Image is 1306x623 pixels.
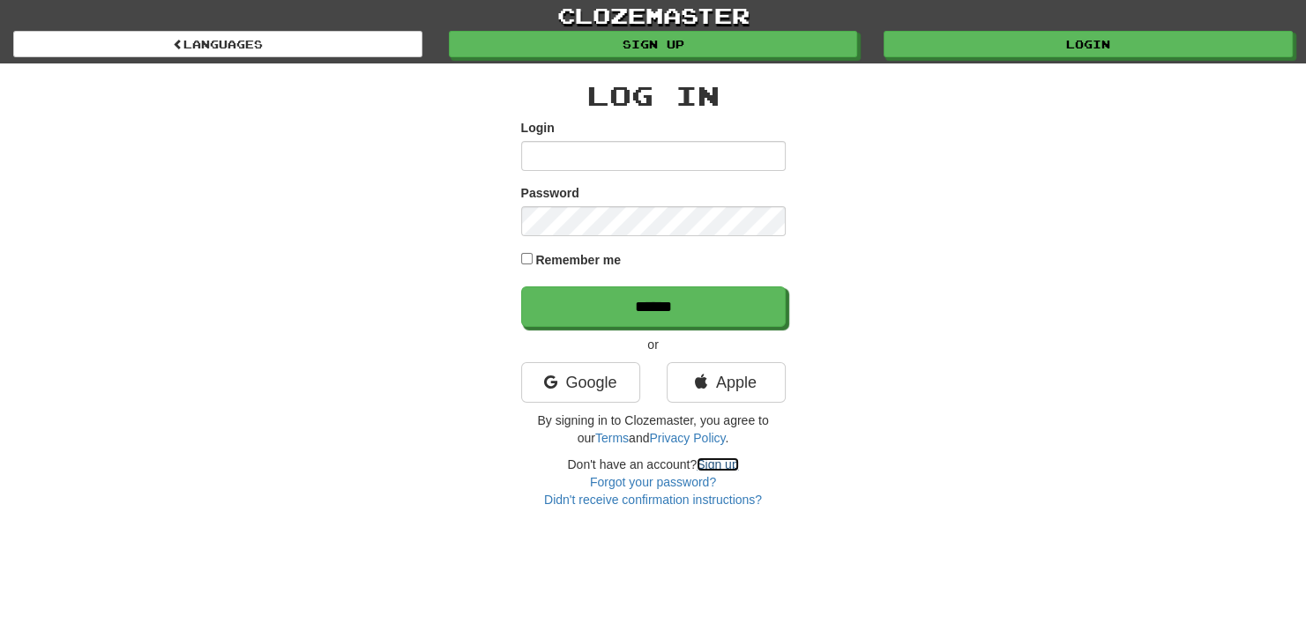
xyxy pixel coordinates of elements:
label: Remember me [535,251,621,269]
h2: Log In [521,81,786,110]
div: Don't have an account? [521,456,786,508]
a: Login [884,31,1293,57]
a: Languages [13,31,422,57]
label: Login [521,119,555,137]
p: or [521,336,786,353]
a: Privacy Policy [649,431,725,445]
a: Terms [595,431,629,445]
a: Forgot your password? [590,475,716,489]
a: Sign up [697,457,738,471]
a: Apple [667,362,786,403]
a: Google [521,362,640,403]
label: Password [521,184,579,202]
a: Sign up [449,31,858,57]
a: Didn't receive confirmation instructions? [544,493,762,507]
p: By signing in to Clozemaster, you agree to our and . [521,412,786,447]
